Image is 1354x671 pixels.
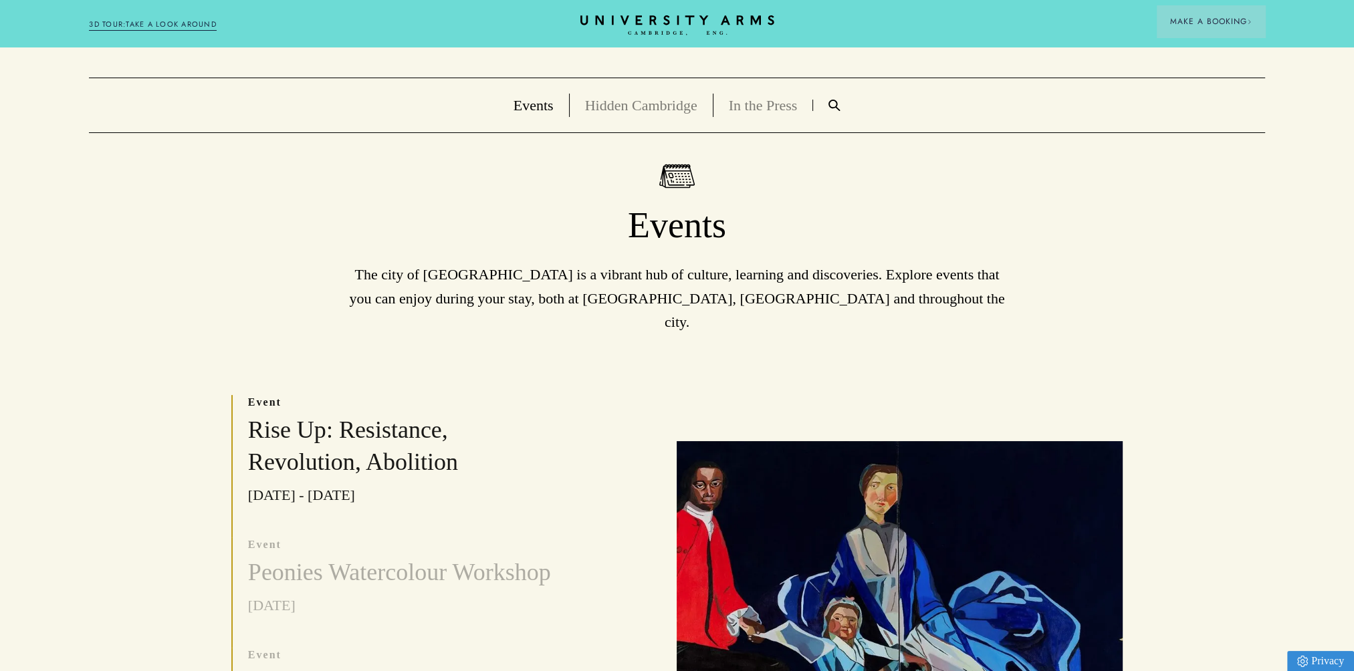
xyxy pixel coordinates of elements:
p: event [248,395,554,410]
a: Search [813,100,856,111]
img: Events [659,164,695,188]
h3: Rise Up: Resistance, Revolution, Abolition [248,414,554,479]
a: event Rise Up: Resistance, Revolution, Abolition [DATE] - [DATE] [233,395,554,507]
a: Privacy [1287,651,1354,671]
img: Privacy [1297,656,1308,667]
a: Hidden Cambridge [585,97,697,114]
span: Make a Booking [1170,15,1252,27]
img: Search [828,100,840,111]
a: Home [580,15,774,36]
p: event [248,648,554,662]
p: [DATE] - [DATE] [248,483,554,507]
a: Events [514,97,554,114]
p: [DATE] [248,593,551,617]
h3: Peonies Watercolour Workshop [248,557,551,589]
a: event Peonies Watercolour Workshop [DATE] [233,537,551,617]
a: In the Press [729,97,798,114]
a: 3D TOUR:TAKE A LOOK AROUND [89,19,217,31]
img: Arrow icon [1247,19,1252,24]
p: The city of [GEOGRAPHIC_DATA] is a vibrant hub of culture, learning and discoveries. Explore even... [343,263,1012,333]
p: event [248,537,551,552]
h1: Events [89,204,1264,248]
button: Make a BookingArrow icon [1157,5,1265,37]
